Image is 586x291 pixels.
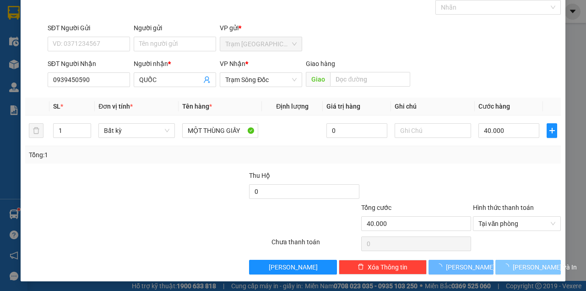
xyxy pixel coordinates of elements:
[63,39,122,49] li: VP Trạm Sông Đốc
[358,264,364,271] span: delete
[446,262,495,272] span: [PERSON_NAME]
[5,5,133,22] li: Xe Khách THẮNG
[306,72,330,87] span: Giao
[29,150,227,160] div: Tổng: 1
[429,260,494,275] button: [PERSON_NAME]
[478,217,555,231] span: Tại văn phòng
[63,51,70,57] span: environment
[391,98,475,115] th: Ghi chú
[436,264,446,270] span: loading
[269,262,318,272] span: [PERSON_NAME]
[249,260,337,275] button: [PERSON_NAME]
[134,59,216,69] div: Người nhận
[330,72,410,87] input: Dọc đường
[29,123,43,138] button: delete
[182,103,212,110] span: Tên hàng
[326,123,387,138] input: 0
[5,39,63,69] li: VP Trạm [GEOGRAPHIC_DATA]
[271,237,360,253] div: Chưa thanh toán
[249,172,270,179] span: Thu Hộ
[503,264,513,270] span: loading
[395,123,471,138] input: Ghi Chú
[104,124,169,137] span: Bất kỳ
[495,260,561,275] button: [PERSON_NAME] và In
[220,60,245,67] span: VP Nhận
[478,103,510,110] span: Cước hàng
[306,60,335,67] span: Giao hàng
[220,23,302,33] div: VP gửi
[53,103,60,110] span: SL
[339,260,427,275] button: deleteXóa Thông tin
[513,262,577,272] span: [PERSON_NAME] và In
[547,123,557,138] button: plus
[48,23,130,33] div: SĐT Người Gửi
[98,103,133,110] span: Đơn vị tính
[134,23,216,33] div: Người gửi
[203,76,211,83] span: user-add
[473,204,534,211] label: Hình thức thanh toán
[276,103,309,110] span: Định lượng
[225,73,297,87] span: Trạm Sông Đốc
[547,127,557,134] span: plus
[5,5,37,37] img: logo.jpg
[63,50,108,68] b: Khóm 7 - Thị Trấn Sông Đốc
[48,59,130,69] div: SĐT Người Nhận
[326,103,360,110] span: Giá trị hàng
[361,204,391,211] span: Tổng cước
[368,262,407,272] span: Xóa Thông tin
[182,123,259,138] input: VD: Bàn, Ghế
[225,37,297,51] span: Trạm Sài Gòn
